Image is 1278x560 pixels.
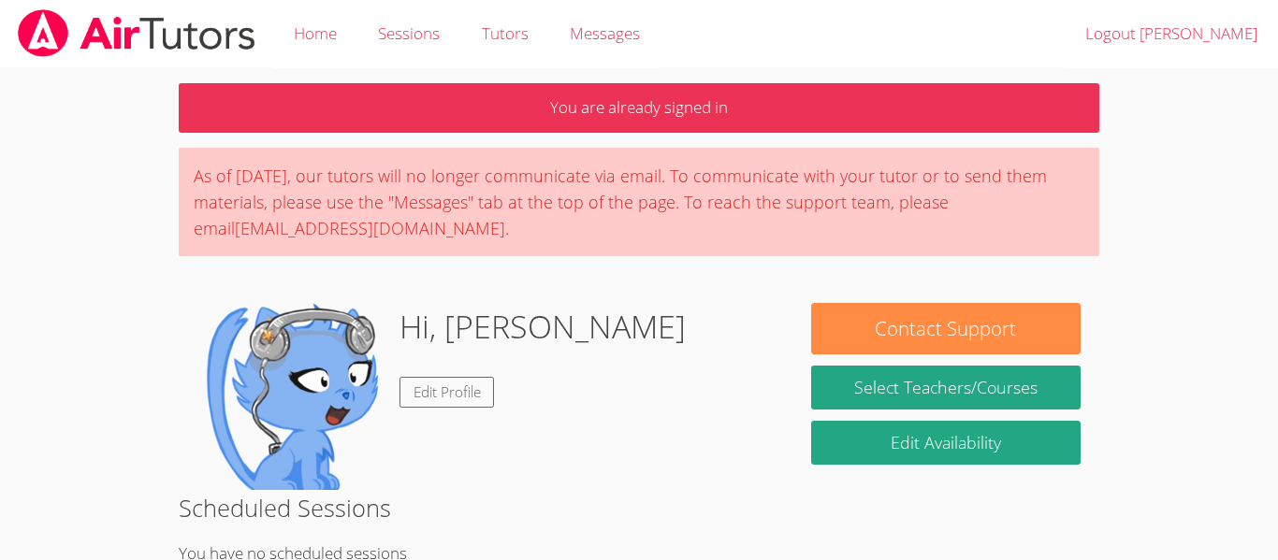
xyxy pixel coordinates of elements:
[197,303,385,490] img: default.png
[179,83,1099,133] p: You are already signed in
[811,366,1081,409] a: Select Teachers/Courses
[570,22,640,44] span: Messages
[179,148,1099,256] div: As of [DATE], our tutors will no longer communicate via email. To communicate with your tutor or ...
[811,421,1081,465] a: Edit Availability
[811,303,1081,354] button: Contact Support
[16,9,257,57] img: airtutors_banner-c4298cdbf04f3fff15de1276eac7730deb9818008684d7c2e4769d2f7ddbe033.png
[179,490,1099,525] h2: Scheduled Sessions
[399,377,495,408] a: Edit Profile
[399,303,686,351] h1: Hi, [PERSON_NAME]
